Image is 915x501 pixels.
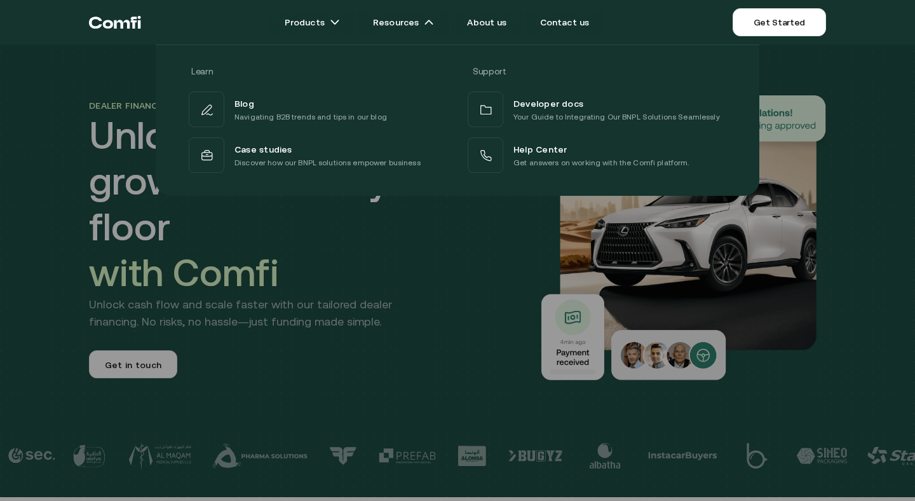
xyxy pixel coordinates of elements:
span: Developer docs [513,95,583,111]
p: Get answers on working with the Comfi platform. [513,156,689,169]
a: BlogNavigating B2B trends and tips in our blog [186,89,450,130]
p: Navigating B2B trends and tips in our blog [234,111,387,123]
a: Contact us [525,10,605,35]
a: Get Started [733,8,826,36]
img: arrow icons [330,17,340,27]
span: Learn [191,66,213,76]
p: Discover how our BNPL solutions empower business [234,156,421,169]
a: Productsarrow icons [269,10,355,35]
a: Developer docsYour Guide to Integrating Our BNPL Solutions Seamlessly [465,89,729,130]
span: Case studies [234,141,292,156]
a: Help CenterGet answers on working with the Comfi platform. [465,135,729,175]
a: Case studiesDiscover how our BNPL solutions empower business [186,135,450,175]
a: Return to the top of the Comfi home page [89,3,141,41]
span: Blog [234,95,254,111]
span: Help Center [513,141,567,156]
p: Your Guide to Integrating Our BNPL Solutions Seamlessly [513,111,720,123]
a: Resourcesarrow icons [358,10,449,35]
img: arrow icons [424,17,434,27]
span: Support [473,66,506,76]
a: About us [452,10,522,35]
